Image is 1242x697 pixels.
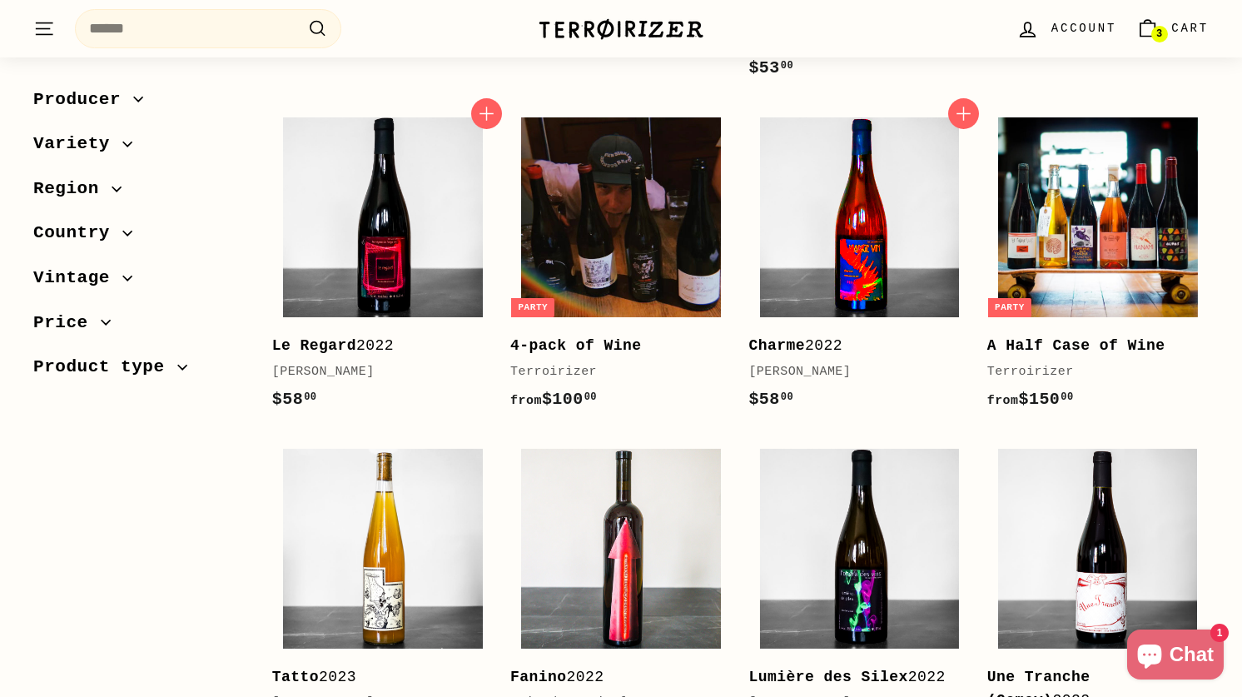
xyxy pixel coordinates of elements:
span: Product type [33,354,177,382]
div: [PERSON_NAME] [748,362,953,382]
span: Producer [33,86,133,114]
sup: 00 [1061,391,1073,403]
div: 2022 [748,334,953,358]
b: Lumière des Silex [748,669,907,685]
button: Variety [33,127,246,172]
a: Le Regard2022[PERSON_NAME] [272,107,494,430]
div: 2022 [510,665,715,690]
a: Party 4-pack of Wine Terroirizer [510,107,732,430]
b: A Half Case of Wine [987,337,1165,354]
span: Country [33,220,122,248]
div: [PERSON_NAME] [272,362,477,382]
span: $53 [748,58,793,77]
span: from [510,394,542,408]
div: Terroirizer [510,362,715,382]
span: Price [33,309,101,337]
span: $58 [272,390,317,409]
a: Cart [1126,4,1219,53]
button: Producer [33,82,246,127]
inbox-online-store-chat: Shopify online store chat [1122,630,1229,684]
sup: 00 [584,391,597,403]
span: $100 [510,390,597,409]
b: 4-pack of Wine [510,337,642,354]
b: Charme [748,337,805,354]
span: Account [1051,19,1116,37]
span: $58 [748,390,793,409]
span: $150 [987,390,1074,409]
button: Region [33,171,246,216]
button: Product type [33,350,246,395]
a: Party A Half Case of Wine Terroirizer [987,107,1209,430]
b: Le Regard [272,337,356,354]
b: Tatto [272,669,319,685]
a: Account [1006,4,1126,53]
div: 2022 [272,334,477,358]
sup: 00 [781,60,793,72]
b: Fanino [510,669,567,685]
span: Region [33,175,112,203]
div: 2022 [748,665,953,690]
span: Variety [33,131,122,159]
span: Vintage [33,264,122,292]
span: from [987,394,1019,408]
div: Terroirizer [987,362,1192,382]
a: Charme2022[PERSON_NAME] [748,107,970,430]
sup: 00 [304,391,316,403]
button: Price [33,305,246,350]
div: Party [511,298,554,317]
div: 2023 [272,665,477,690]
button: Country [33,216,246,261]
span: 3 [1156,28,1162,40]
span: Cart [1171,19,1209,37]
sup: 00 [781,391,793,403]
div: Party [988,298,1031,317]
button: Vintage [33,260,246,305]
